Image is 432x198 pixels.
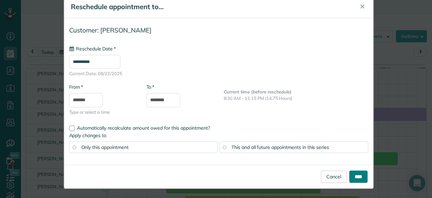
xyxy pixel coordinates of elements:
span: Only this appointment [81,144,129,150]
label: Reschedule Date [69,45,116,52]
span: Type or select a time [69,109,136,115]
h5: Reschedule appointment to... [71,2,350,12]
b: Current time (before reschedule) [224,89,292,94]
span: ✕ [360,3,365,10]
a: Cancel [321,171,347,183]
p: 8:30 AM - 11:15 PM (14.75 Hours) [224,95,368,102]
input: This and all future appointments in this series [223,146,226,149]
span: This and all future appointments in this series [232,144,329,150]
span: Current Date: 08/22/2025 [69,70,368,77]
label: Apply changes to [69,132,368,139]
label: From [69,84,83,90]
h4: Customer: [PERSON_NAME] [69,27,368,34]
span: Automatically recalculate amount owed for this appointment? [77,125,210,131]
label: To [146,84,154,90]
input: Only this appointment [73,146,76,149]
